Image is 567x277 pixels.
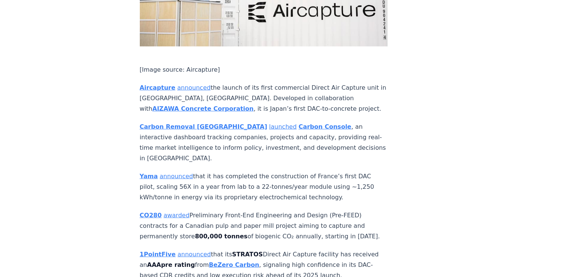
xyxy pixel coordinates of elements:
[140,123,267,130] a: Carbon Removal [GEOGRAPHIC_DATA]
[269,123,296,130] a: launched
[140,251,176,258] a: 1PointFive
[140,84,175,91] a: Aircapture
[160,173,193,180] a: announced
[140,210,388,242] p: Preliminary Front-End Engineering and Design (Pre-FEED) contracts for a Canadian pulp and paper m...
[195,233,247,240] strong: 800,000 tonnes
[140,122,388,164] p: , an interactive dashboard tracking companies, projects and capacity, providing real-time market ...
[140,171,388,203] p: that it has completed the construction of France’s first DAC pilot, scaling 56X in a year from la...
[140,65,388,75] p: [Image source: Aircapture]
[177,84,211,91] a: announced
[209,261,259,268] a: BeZero Carbon
[140,173,158,180] a: Yama
[178,251,211,258] a: announced
[147,261,195,268] strong: AAApre rating
[163,212,189,219] a: awarded
[299,123,352,130] a: Carbon Console
[140,83,388,114] p: the launch of its first commercial Direct Air Capture unit in [GEOGRAPHIC_DATA], [GEOGRAPHIC_DATA...
[140,212,162,219] a: CO280
[152,105,253,112] a: AIZAWA Concrete Corporation
[232,251,263,258] strong: STRATOS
